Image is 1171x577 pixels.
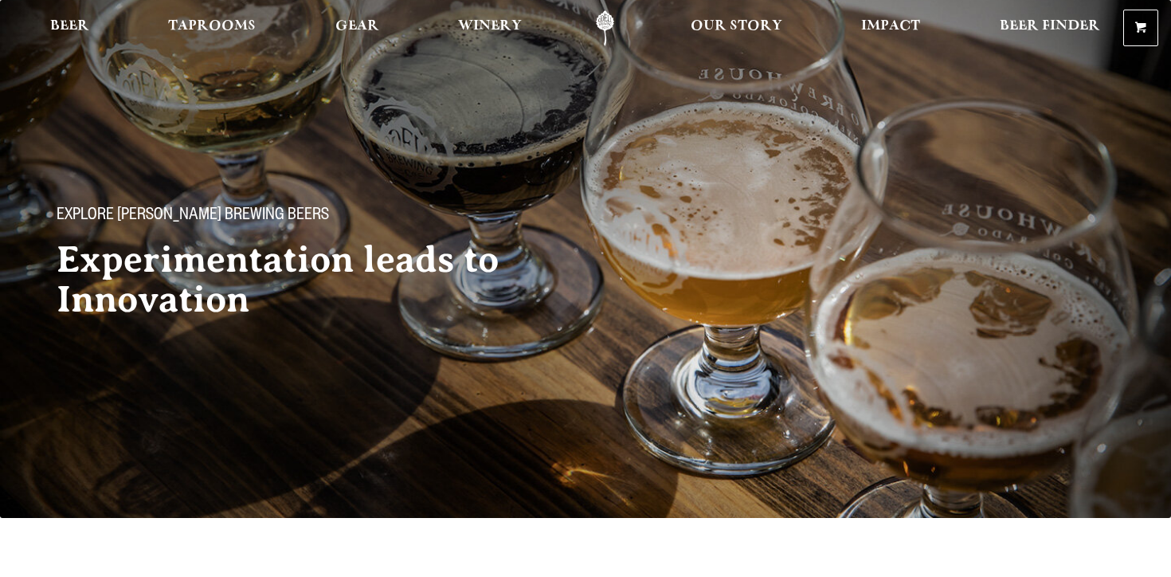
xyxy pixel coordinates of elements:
[158,10,266,46] a: Taprooms
[57,206,329,227] span: Explore [PERSON_NAME] Brewing Beers
[989,10,1110,46] a: Beer Finder
[861,20,920,33] span: Impact
[691,20,782,33] span: Our Story
[680,10,793,46] a: Our Story
[458,20,522,33] span: Winery
[50,20,89,33] span: Beer
[335,20,379,33] span: Gear
[168,20,256,33] span: Taprooms
[325,10,390,46] a: Gear
[40,10,100,46] a: Beer
[575,10,635,46] a: Odell Home
[57,240,554,320] h2: Experimentation leads to Innovation
[851,10,930,46] a: Impact
[1000,20,1100,33] span: Beer Finder
[448,10,532,46] a: Winery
